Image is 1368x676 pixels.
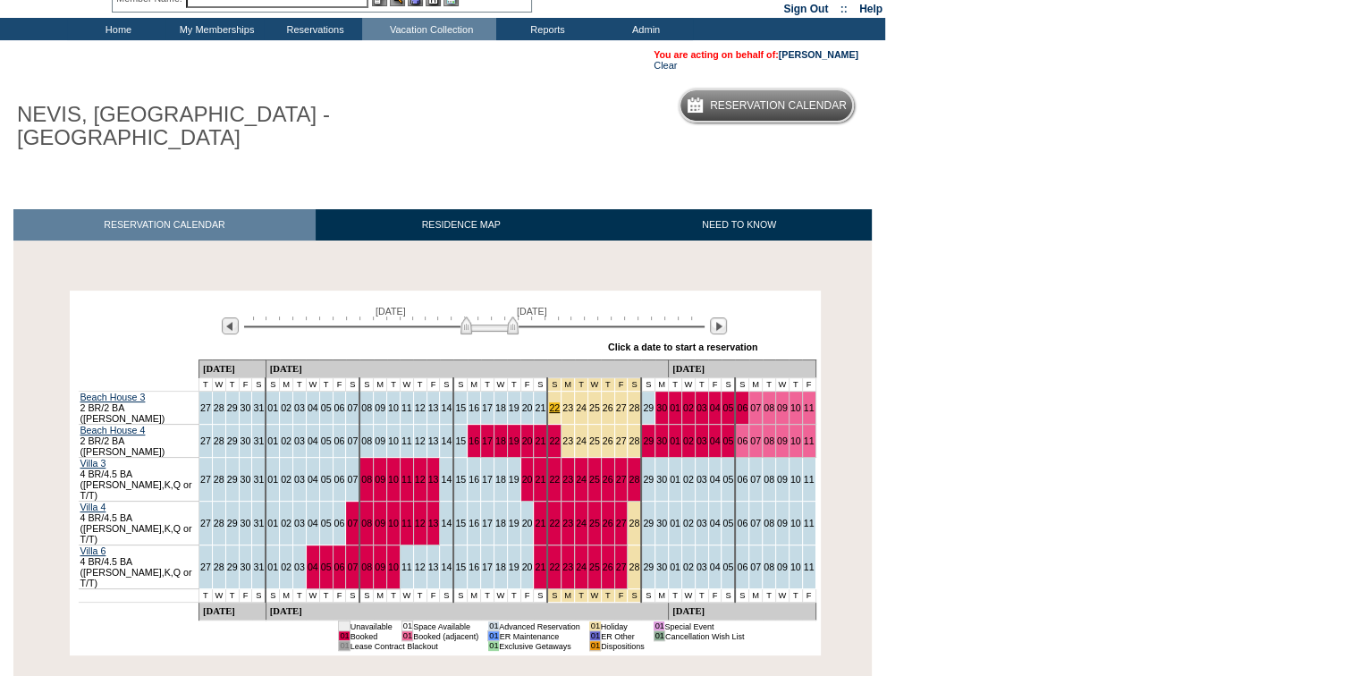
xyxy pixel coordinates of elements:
a: 05 [722,435,733,446]
a: 06 [334,562,345,572]
a: 29 [227,402,238,413]
td: T [507,378,520,392]
a: 07 [750,435,761,446]
a: 28 [214,474,224,485]
a: 30 [656,518,667,528]
a: 28 [214,435,224,446]
a: 08 [764,402,774,413]
a: 08 [361,518,372,528]
a: Help [859,3,882,15]
td: [DATE] [198,360,266,378]
a: 29 [227,435,238,446]
a: 07 [750,474,761,485]
a: 29 [227,474,238,485]
a: 29 [643,474,654,485]
a: 06 [334,435,345,446]
a: 05 [321,402,332,413]
td: T [319,378,333,392]
a: 12 [415,518,426,528]
a: 27 [616,562,627,572]
a: 10 [388,562,399,572]
td: Vacation Collection [362,18,496,40]
a: 08 [764,474,774,485]
a: 04 [308,402,318,413]
a: 06 [737,435,747,446]
a: 03 [697,562,707,572]
a: 21 [535,562,545,572]
a: 11 [804,474,815,485]
a: 22 [549,474,560,485]
a: 04 [710,518,721,528]
td: M [468,378,481,392]
a: 01 [267,474,278,485]
a: 13 [428,402,439,413]
a: 19 [509,474,519,485]
img: Previous [222,317,239,334]
td: S [641,378,654,392]
a: 22 [549,518,560,528]
a: Villa 4 [80,502,106,512]
a: 07 [347,562,358,572]
a: 18 [495,402,506,413]
a: 30 [656,474,667,485]
a: 09 [777,402,788,413]
a: 03 [697,402,707,413]
a: 24 [576,435,587,446]
a: 15 [455,474,466,485]
td: S [252,378,266,392]
a: 26 [603,474,613,485]
a: 19 [509,562,519,572]
a: Beach House 4 [80,425,146,435]
a: 17 [482,474,493,485]
a: 09 [375,402,385,413]
a: 16 [469,474,479,485]
a: 21 [535,435,545,446]
a: 26 [603,402,613,413]
td: Thanksgiving 2026 [587,378,601,392]
a: 04 [710,402,721,413]
span: [DATE] [517,306,547,317]
a: 31 [253,435,264,446]
a: 10 [790,402,801,413]
a: 09 [375,474,385,485]
td: S [266,378,279,392]
td: S [453,378,467,392]
td: S [440,378,453,392]
td: [DATE] [266,360,668,378]
a: 24 [576,518,587,528]
a: 21 [535,402,545,413]
a: 15 [455,518,466,528]
a: 20 [522,518,533,528]
a: 07 [347,435,358,446]
a: 03 [697,474,707,485]
a: 30 [241,518,251,528]
a: 28 [629,562,639,572]
a: 22 [549,402,560,413]
a: 28 [214,518,224,528]
a: 09 [375,435,385,446]
a: 29 [643,562,654,572]
a: 24 [576,562,587,572]
a: 02 [281,562,291,572]
a: 11 [804,402,815,413]
a: 28 [214,562,224,572]
a: 03 [294,562,305,572]
td: F [708,378,722,392]
a: 01 [670,562,680,572]
a: 11 [401,435,412,446]
td: W [400,378,413,392]
a: 14 [441,518,452,528]
a: 07 [347,402,358,413]
a: 17 [482,518,493,528]
h5: Reservation Calendar [710,100,847,112]
a: 13 [428,562,439,572]
a: 25 [589,402,600,413]
a: 27 [616,402,627,413]
a: 29 [227,518,238,528]
a: 19 [509,518,519,528]
a: 11 [401,402,412,413]
a: 01 [267,562,278,572]
a: 27 [200,518,211,528]
a: Beach House 3 [80,392,146,402]
a: 18 [495,518,506,528]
